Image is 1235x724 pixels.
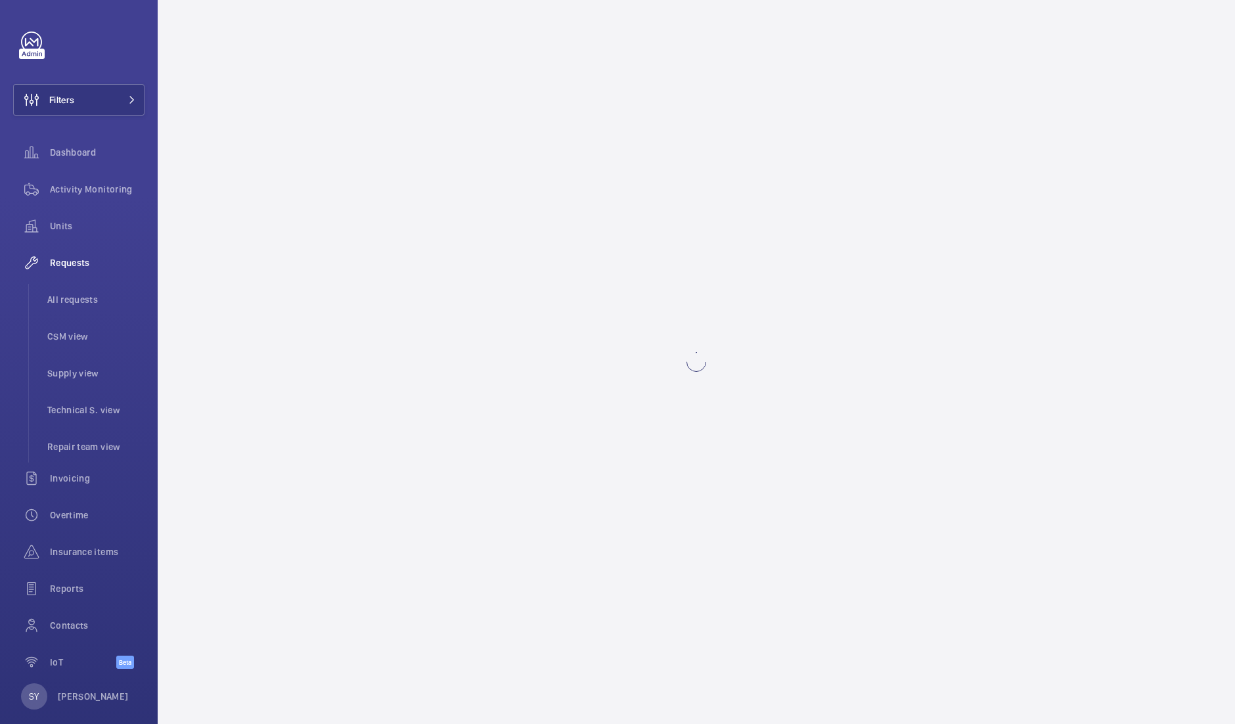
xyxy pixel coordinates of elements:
[50,619,145,632] span: Contacts
[50,545,145,558] span: Insurance items
[47,293,145,306] span: All requests
[50,509,145,522] span: Overtime
[47,440,145,453] span: Repair team view
[50,146,145,159] span: Dashboard
[47,403,145,417] span: Technical S. view
[47,367,145,380] span: Supply view
[47,330,145,343] span: CSM view
[13,84,145,116] button: Filters
[50,183,145,196] span: Activity Monitoring
[58,690,129,703] p: [PERSON_NAME]
[29,690,39,703] p: SY
[116,656,134,669] span: Beta
[50,582,145,595] span: Reports
[50,256,145,269] span: Requests
[49,93,74,106] span: Filters
[50,219,145,233] span: Units
[50,472,145,485] span: Invoicing
[50,656,116,669] span: IoT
